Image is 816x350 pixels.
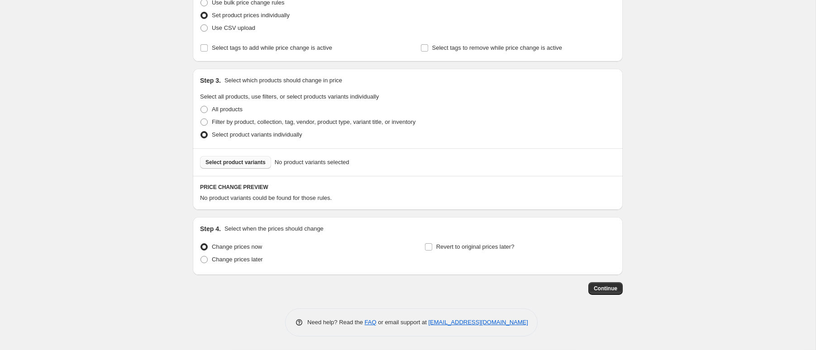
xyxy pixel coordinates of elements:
[205,159,266,166] span: Select product variants
[377,319,429,326] span: or email support at
[307,319,365,326] span: Need help? Read the
[432,44,563,51] span: Select tags to remove while price change is active
[212,243,262,250] span: Change prices now
[212,24,255,31] span: Use CSV upload
[212,12,290,19] span: Set product prices individually
[594,285,617,292] span: Continue
[212,106,243,113] span: All products
[365,319,377,326] a: FAQ
[200,194,332,201] span: No product variants could be found for those rules.
[212,131,302,138] span: Select product variants individually
[200,224,221,233] h2: Step 4.
[429,319,528,326] a: [EMAIL_ADDRESS][DOMAIN_NAME]
[224,224,324,233] p: Select when the prices should change
[200,156,271,169] button: Select product variants
[212,118,415,125] span: Filter by product, collection, tag, vendor, product type, variant title, or inventory
[200,93,379,100] span: Select all products, use filters, or select products variants individually
[275,158,349,167] span: No product variants selected
[588,282,623,295] button: Continue
[200,184,616,191] h6: PRICE CHANGE PREVIEW
[224,76,342,85] p: Select which products should change in price
[212,256,263,263] span: Change prices later
[200,76,221,85] h2: Step 3.
[212,44,332,51] span: Select tags to add while price change is active
[436,243,515,250] span: Revert to original prices later?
